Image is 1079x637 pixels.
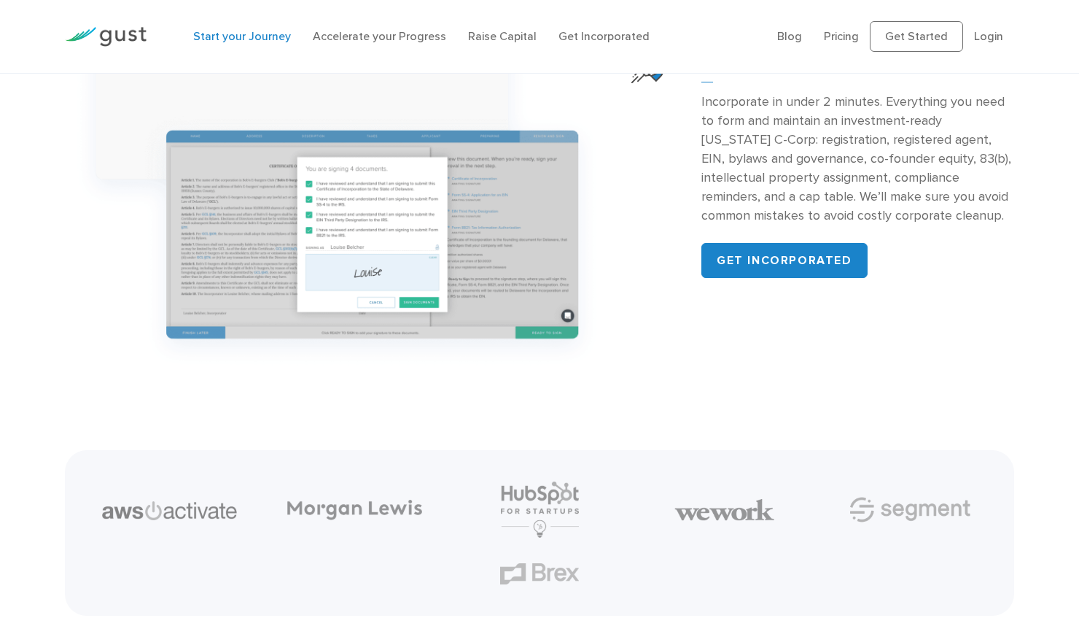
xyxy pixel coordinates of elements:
img: Segment [849,484,972,535]
img: Hubspot [501,482,579,538]
a: Blog [777,29,802,43]
p: Incorporate in under 2 minutes. Everything you need to form and maintain an investment-ready [US_... [701,93,1014,225]
img: Aws [102,501,237,520]
a: Accelerate your Progress [313,29,446,43]
img: Gust Logo [65,27,147,47]
a: Raise Capital [468,29,537,43]
a: Get Incorporated [558,29,650,43]
img: We Work [674,498,775,522]
img: Morgan Lewis [287,500,422,520]
a: Pricing [824,29,859,43]
img: Brex [500,563,579,584]
a: Get Started [870,21,963,52]
a: Start your Journey [193,29,291,43]
a: Login [974,29,1003,43]
a: Get incorporated [701,243,868,278]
